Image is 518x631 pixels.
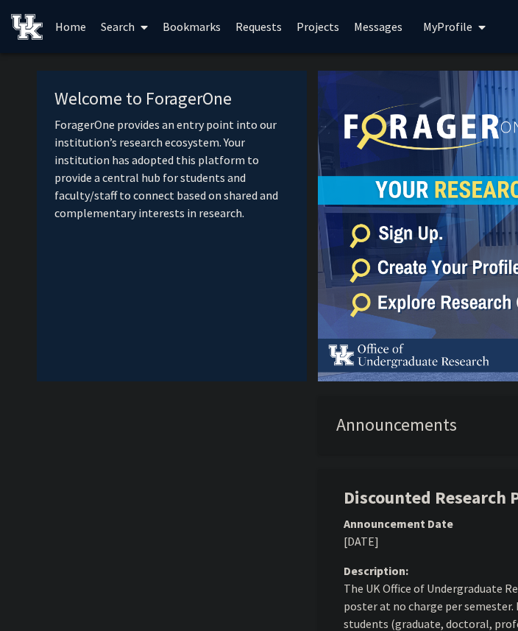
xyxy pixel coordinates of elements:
img: University of Kentucky Logo [11,14,43,40]
a: Requests [228,1,289,52]
a: Search [93,1,155,52]
a: Bookmarks [155,1,228,52]
p: ForagerOne provides an entry point into our institution’s research ecosystem. Your institution ha... [54,116,289,222]
span: My Profile [423,19,472,34]
iframe: Chat [11,565,63,620]
h4: Welcome to ForagerOne [54,88,289,110]
a: Home [48,1,93,52]
a: Messages [347,1,410,52]
a: Projects [289,1,347,52]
